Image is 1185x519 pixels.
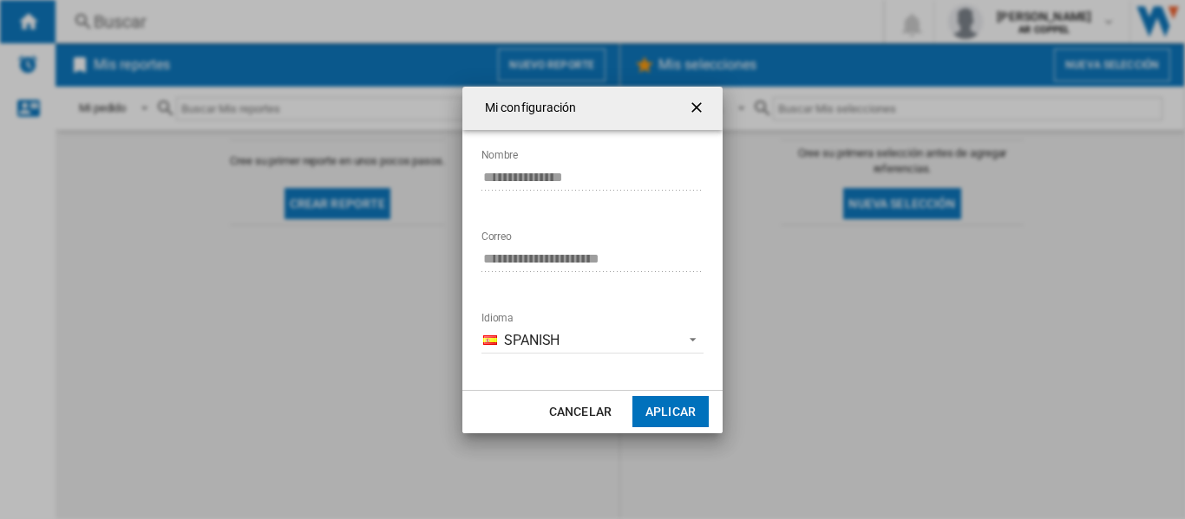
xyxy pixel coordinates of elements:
h4: Mi configuración [476,100,577,117]
button: getI18NText('BUTTONS.CLOSE_DIALOG') [681,91,716,126]
ng-md-icon: getI18NText('BUTTONS.CLOSE_DIALOG') [688,99,709,120]
img: es_ES.png [483,335,497,345]
button: Cancelar [542,396,619,427]
button: Aplicar [632,396,709,427]
md-select: Idioma: Spanish [481,328,704,354]
span: Spanish [504,331,674,350]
